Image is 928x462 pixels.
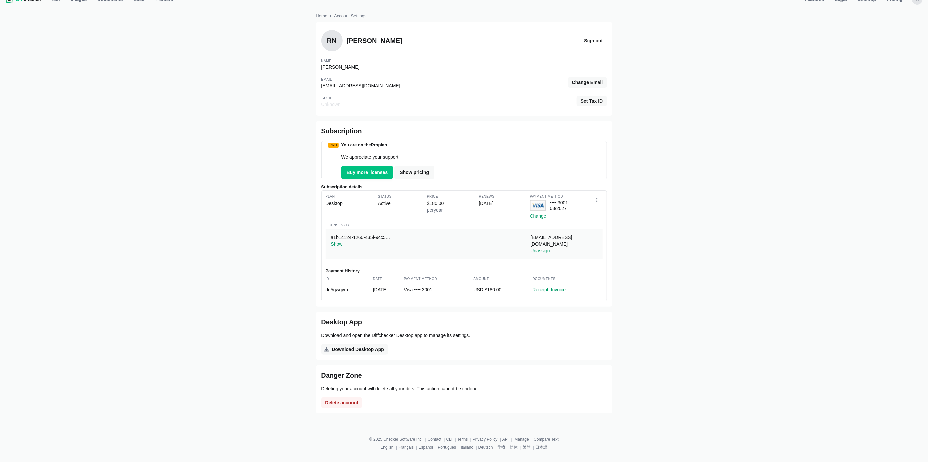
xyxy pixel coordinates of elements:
[532,277,602,282] th: Documents
[321,317,607,327] h2: Desktop App
[532,287,548,292] a: Receipt
[523,445,531,450] a: 繁體
[479,195,495,200] div: Renews
[473,437,498,442] a: Privacy Policy
[474,277,533,282] th: Amount
[530,213,546,219] button: Change
[321,78,332,81] label: Email
[498,445,505,450] a: हिन्दी
[321,183,607,190] h2: Subscription details
[568,77,607,88] button: Change Email
[345,169,389,176] span: Buy more licenses
[321,64,607,70] div: [PERSON_NAME]
[378,200,392,207] div: Active
[580,35,607,46] button: Sign out
[321,344,388,355] a: Download Desktop App
[571,79,604,86] span: Change Email
[321,371,607,380] h2: Danger Zone
[577,96,607,106] button: Set Tax ID
[321,82,568,89] div: [EMAIL_ADDRESS][DOMAIN_NAME]
[534,437,558,442] a: Compare Text
[479,195,495,219] div: [DATE]
[331,346,386,353] span: Download Desktop App
[427,195,444,200] div: Price
[419,445,433,450] a: Español
[404,277,474,282] th: Payment Method
[474,282,533,297] td: USD $ 180.00
[331,241,343,247] button: Show
[531,247,550,254] button: Unassign
[583,37,604,44] span: Sign out
[536,445,548,450] a: 日本語
[398,169,430,176] span: Show pricing
[530,195,568,200] div: Payment Method
[321,59,332,63] label: Name
[378,195,392,200] div: Status
[446,437,453,442] a: CLI
[428,437,441,442] a: Contact
[457,437,468,442] a: Terms
[502,437,509,442] a: API
[341,166,393,179] button: Buy more licenses
[321,385,607,392] p: Deleting your account will delete all your diffs. This action cannot be undone.
[328,143,339,148] div: Pro
[326,195,343,200] div: Plan
[514,437,529,442] a: iManage
[321,332,607,339] p: Download and open the Diffchecker Desktop app to manage its settings.
[530,200,546,211] img: Visa Logo
[398,445,414,450] a: Français
[347,33,403,48] h2: [PERSON_NAME]
[334,13,367,19] a: Account Settings
[404,282,474,297] td: Visa •••• 3001
[326,267,603,274] h2: Payment History
[326,223,603,229] h3: Licenses ( 1 )
[326,195,343,219] div: Desktop
[579,98,604,104] span: Set Tax ID
[592,195,602,205] button: Open dropdown
[438,445,456,450] a: Português
[321,101,577,108] div: Unknown
[531,234,597,254] div: [EMAIL_ADDRESS][DOMAIN_NAME]
[380,445,393,450] a: English
[427,207,444,213] div: per year
[394,166,434,179] a: Show pricing
[321,397,363,408] button: Delete account
[326,282,373,297] td: dg5gwgym
[321,30,343,51] div: RN
[326,277,373,282] th: ID
[321,126,607,136] h2: Subscription
[373,277,404,282] th: Date
[550,200,568,213] div: •••• 3001 03 / 2027
[510,445,518,450] a: 简体
[373,282,404,297] td: [DATE]
[324,399,360,406] span: Delete account
[478,445,493,450] a: Deutsch
[461,445,474,450] a: Italiano
[551,287,566,292] a: Invoice
[321,96,333,100] label: Tax ID
[331,234,391,241] div: a1b14124-1260-435f-9cc5-f3b68a3f9f90
[341,154,435,160] p: We appreciate your support.
[369,436,428,443] li: © 2025 Checker Software Inc.
[427,195,444,219] div: $ 180.00
[316,13,328,19] a: Home
[341,141,435,148] h3: You are on the Pro plan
